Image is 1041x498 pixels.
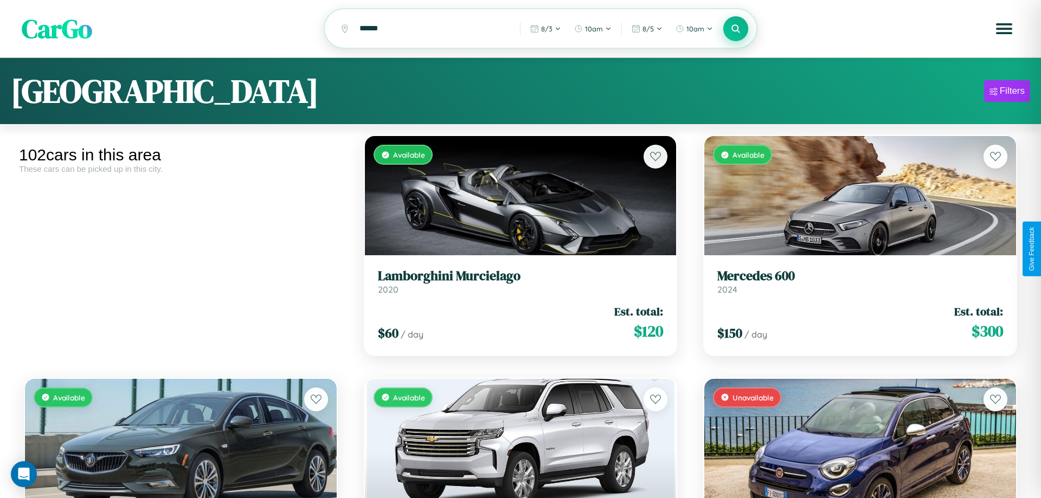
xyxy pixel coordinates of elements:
[626,20,668,37] button: 8/5
[541,24,552,33] span: 8 / 3
[989,14,1019,44] button: Open menu
[378,268,664,295] a: Lamborghini Murcielago2020
[614,303,663,319] span: Est. total:
[378,324,399,342] span: $ 60
[634,320,663,342] span: $ 120
[717,324,742,342] span: $ 150
[393,393,425,402] span: Available
[1000,86,1025,96] div: Filters
[401,329,423,340] span: / day
[585,24,603,33] span: 10am
[53,393,85,402] span: Available
[717,268,1003,284] h3: Mercedes 600
[569,20,617,37] button: 10am
[717,284,737,295] span: 2024
[22,11,92,47] span: CarGo
[393,150,425,159] span: Available
[972,320,1003,342] span: $ 300
[670,20,718,37] button: 10am
[378,284,399,295] span: 2020
[378,268,664,284] h3: Lamborghini Murcielago
[11,461,37,487] div: Open Intercom Messenger
[19,164,343,173] div: These cars can be picked up in this city.
[954,303,1003,319] span: Est. total:
[642,24,654,33] span: 8 / 5
[732,150,764,159] span: Available
[686,24,704,33] span: 10am
[744,329,767,340] span: / day
[732,393,774,402] span: Unavailable
[11,69,319,113] h1: [GEOGRAPHIC_DATA]
[984,80,1030,102] button: Filters
[717,268,1003,295] a: Mercedes 6002024
[19,146,343,164] div: 102 cars in this area
[1028,227,1036,271] div: Give Feedback
[525,20,567,37] button: 8/3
